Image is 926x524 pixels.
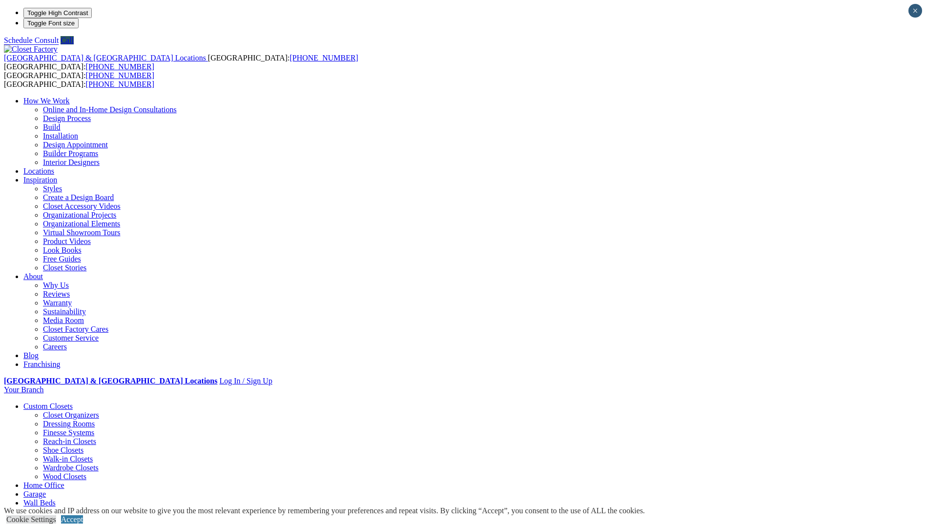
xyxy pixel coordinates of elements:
a: Organizational Projects [43,211,116,219]
a: Franchising [23,360,61,368]
a: Warranty [43,299,72,307]
a: [PHONE_NUMBER] [289,54,358,62]
a: Look Books [43,246,82,254]
span: [GEOGRAPHIC_DATA] & [GEOGRAPHIC_DATA] Locations [4,54,206,62]
a: Installation [43,132,78,140]
a: Sustainability [43,307,86,316]
a: Interior Designers [43,158,100,166]
a: Cookie Settings [6,515,56,524]
a: Accept [61,515,83,524]
a: Why Us [43,281,69,289]
a: [PHONE_NUMBER] [86,71,154,80]
a: Locations [23,167,54,175]
a: Create a Design Board [43,193,114,202]
a: Custom Closets [23,402,73,410]
a: Wardrobe Closets [43,464,99,472]
a: Customer Service [43,334,99,342]
a: Home Office [23,481,64,489]
span: [GEOGRAPHIC_DATA]: [GEOGRAPHIC_DATA]: [4,54,358,71]
a: Wall Beds [23,499,56,507]
a: Closet Accessory Videos [43,202,121,210]
a: Media Room [43,316,84,324]
a: Build [43,123,61,131]
a: Garage [23,490,46,498]
a: [GEOGRAPHIC_DATA] & [GEOGRAPHIC_DATA] Locations [4,377,217,385]
a: Your Branch [4,385,43,394]
a: Online and In-Home Design Consultations [43,105,177,114]
a: Builder Programs [43,149,98,158]
button: Close [908,4,922,18]
button: Toggle Font size [23,18,79,28]
a: Closet Organizers [43,411,99,419]
span: Toggle High Contrast [27,9,88,17]
a: About [23,272,43,281]
a: Organizational Elements [43,220,120,228]
a: Call [61,36,74,44]
a: Walk-in Closets [43,455,93,463]
a: Free Guides [43,255,81,263]
a: Product Videos [43,237,91,245]
a: Styles [43,184,62,193]
span: [GEOGRAPHIC_DATA]: [GEOGRAPHIC_DATA]: [4,71,154,88]
a: Careers [43,343,67,351]
a: Reach-in Closets [43,437,96,445]
a: Dressing Rooms [43,420,95,428]
a: [PHONE_NUMBER] [86,62,154,71]
img: Closet Factory [4,45,58,54]
a: Log In / Sign Up [219,377,272,385]
button: Toggle High Contrast [23,8,92,18]
a: Wood Closets [43,472,86,481]
a: How We Work [23,97,70,105]
a: Reviews [43,290,70,298]
a: Closet Factory Cares [43,325,108,333]
a: Closet Stories [43,263,86,272]
a: Design Process [43,114,91,122]
a: Design Appointment [43,141,108,149]
div: We use cookies and IP address on our website to give you the most relevant experience by remember... [4,506,645,515]
a: [PHONE_NUMBER] [86,80,154,88]
a: Finesse Systems [43,428,94,437]
a: Inspiration [23,176,57,184]
a: Shoe Closets [43,446,83,454]
span: Toggle Font size [27,20,75,27]
a: [GEOGRAPHIC_DATA] & [GEOGRAPHIC_DATA] Locations [4,54,208,62]
a: Virtual Showroom Tours [43,228,121,237]
a: Blog [23,351,39,360]
a: Schedule Consult [4,36,59,44]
